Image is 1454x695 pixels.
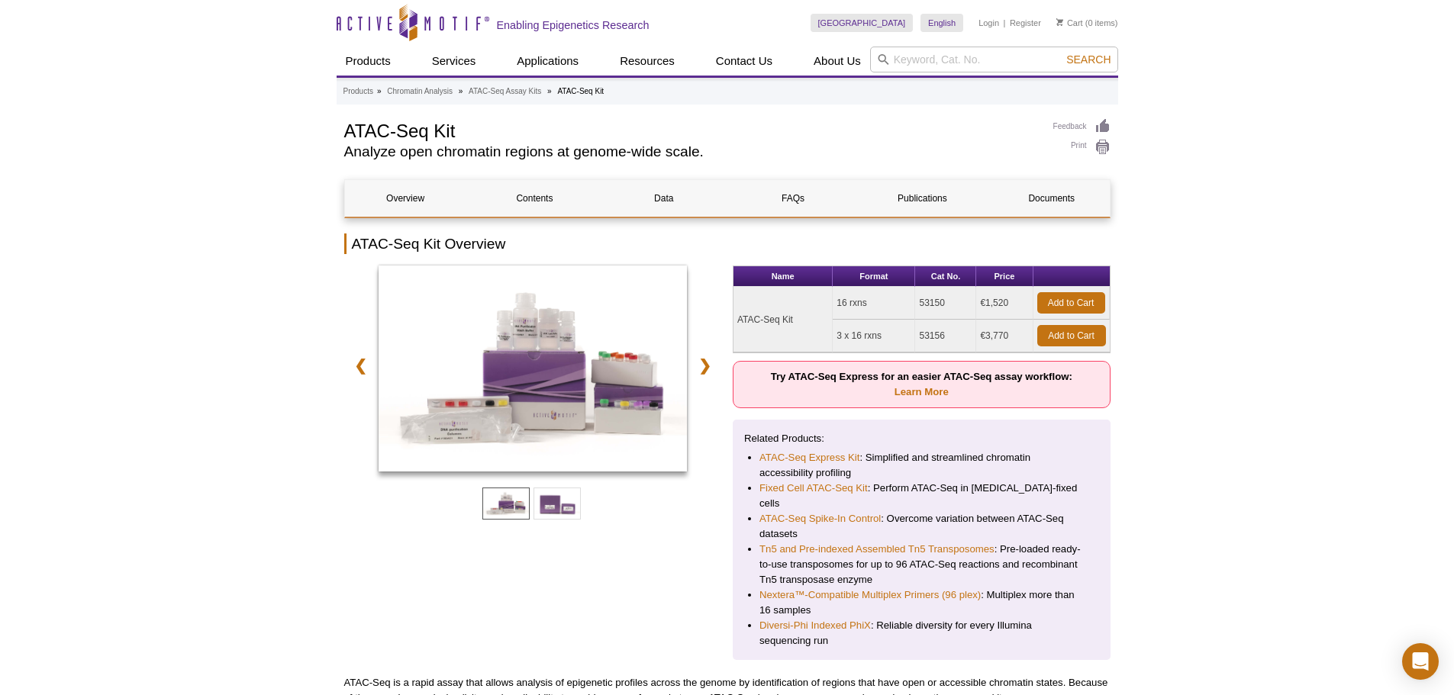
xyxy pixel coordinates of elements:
[915,266,976,287] th: Cat No.
[497,18,650,32] h2: Enabling Epigenetics Research
[833,287,915,320] td: 16 rxns
[733,287,833,352] td: ATAC-Seq Kit
[833,320,915,352] td: 3 x 16 rxns
[379,265,688,476] a: ATAC-Seq Kit
[759,542,995,557] a: Tn5 and Pre-indexed Assembled Tn5 Transposomes
[759,542,1084,587] li: : Pre-loaded ready-to-use transposomes for up to 96 ATAC-Seq reactions and recombinant Tn5 transp...
[804,47,870,76] a: About Us
[688,348,721,383] a: ❯
[377,87,382,95] li: »
[1056,18,1083,28] a: Cart
[423,47,485,76] a: Services
[771,371,1072,397] strong: Try ATAC-Seq Express for an easier ATAC-Seq assay workflow:
[915,320,976,352] td: 53156
[976,320,1033,352] td: €3,770
[759,587,1084,618] li: : Multiplex more than 16 samples
[759,481,1084,511] li: : Perform ATAC-Seq in [MEDICAL_DATA]-fixed cells
[1056,18,1063,26] img: Your Cart
[862,180,983,217] a: Publications
[474,180,595,217] a: Contents
[547,87,552,95] li: »
[344,233,1111,254] h2: ATAC-Seq Kit Overview
[379,265,688,471] img: ATAC-Seq Kit
[611,47,684,76] a: Resources
[732,180,853,217] a: FAQs
[345,180,466,217] a: Overview
[1037,292,1105,314] a: Add to Cart
[344,348,377,383] a: ❮
[915,287,976,320] td: 53150
[895,386,949,397] a: Learn More
[469,85,541,98] a: ATAC-Seq Assay Kits
[759,618,1084,648] li: : Reliable diversity for every Illumina sequencing run
[343,85,373,98] a: Products
[344,118,1038,141] h1: ATAC-Seq Kit
[759,481,868,496] a: Fixed Cell ATAC-Seq Kit
[811,14,914,32] a: [GEOGRAPHIC_DATA]
[978,18,999,28] a: Login
[991,180,1112,217] a: Documents
[1053,118,1111,135] a: Feedback
[387,85,453,98] a: Chromatin Analysis
[1402,643,1439,680] div: Open Intercom Messenger
[976,287,1033,320] td: €1,520
[707,47,782,76] a: Contact Us
[459,87,463,95] li: »
[1004,14,1006,32] li: |
[920,14,963,32] a: English
[759,587,981,603] a: Nextera™-Compatible Multiplex Primers (96 plex)
[1010,18,1041,28] a: Register
[759,450,1084,481] li: : Simplified and streamlined chromatin accessibility profiling
[759,618,871,633] a: Diversi-Phi Indexed PhiX
[337,47,400,76] a: Products
[1056,14,1118,32] li: (0 items)
[1037,325,1106,346] a: Add to Cart
[733,266,833,287] th: Name
[1062,53,1115,66] button: Search
[976,266,1033,287] th: Price
[759,511,881,526] a: ATAC-Seq Spike-In Control
[759,511,1084,542] li: : Overcome variation between ATAC-Seq datasets
[1053,139,1111,156] a: Print
[508,47,588,76] a: Applications
[759,450,859,465] a: ATAC-Seq Express Kit
[344,145,1038,159] h2: Analyze open chromatin regions at genome-wide scale.
[1066,53,1111,66] span: Search
[744,431,1099,446] p: Related Products:
[557,87,604,95] li: ATAC-Seq Kit
[833,266,915,287] th: Format
[603,180,724,217] a: Data
[870,47,1118,72] input: Keyword, Cat. No.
